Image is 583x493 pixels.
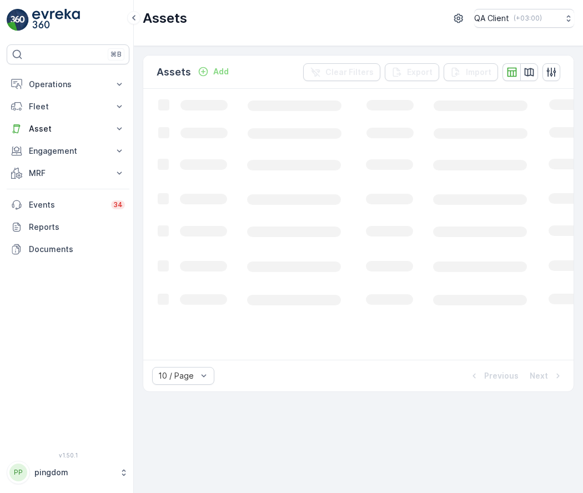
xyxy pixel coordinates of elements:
[474,9,574,28] button: QA Client(+03:00)
[7,73,129,95] button: Operations
[193,65,233,78] button: Add
[444,63,498,81] button: Import
[32,9,80,31] img: logo_light-DOdMpM7g.png
[29,145,107,157] p: Engagement
[7,162,129,184] button: MRF
[7,452,129,459] span: v 1.50.1
[7,140,129,162] button: Engagement
[29,79,107,90] p: Operations
[7,461,129,484] button: PPpingdom
[7,118,129,140] button: Asset
[466,67,491,78] p: Import
[29,199,104,210] p: Events
[385,63,439,81] button: Export
[484,370,519,381] p: Previous
[213,66,229,77] p: Add
[143,9,187,27] p: Assets
[529,369,565,383] button: Next
[29,101,107,112] p: Fleet
[530,370,548,381] p: Next
[29,168,107,179] p: MRF
[325,67,374,78] p: Clear Filters
[468,369,520,383] button: Previous
[474,13,509,24] p: QA Client
[7,9,29,31] img: logo
[514,14,542,23] p: ( +03:00 )
[110,50,122,59] p: ⌘B
[34,467,114,478] p: pingdom
[7,194,129,216] a: Events34
[7,238,129,260] a: Documents
[113,200,123,209] p: 34
[303,63,380,81] button: Clear Filters
[7,95,129,118] button: Fleet
[29,222,125,233] p: Reports
[9,464,27,481] div: PP
[29,123,107,134] p: Asset
[29,244,125,255] p: Documents
[157,64,191,80] p: Assets
[7,216,129,238] a: Reports
[407,67,433,78] p: Export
